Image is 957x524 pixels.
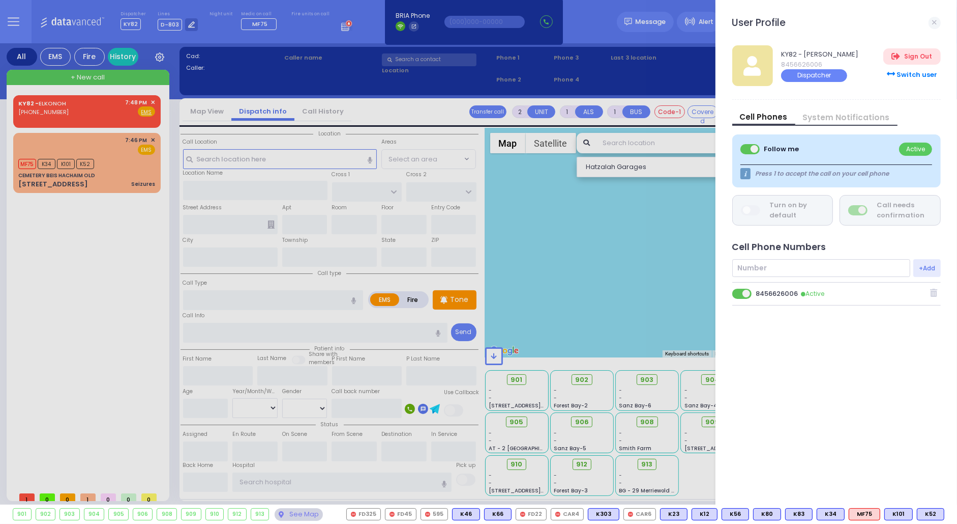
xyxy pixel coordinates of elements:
img: red-radio-icon.svg [628,512,633,517]
div: FD325 [346,508,381,520]
div: ALS [849,508,880,520]
div: K46 [452,508,480,520]
span: Press 1 to accept the call on your cell phone [756,169,889,178]
div: K83 [785,508,813,520]
div: MF75 [849,508,880,520]
div: K56 [722,508,749,520]
div: 908 [157,509,176,520]
div: 913 [251,509,269,520]
div: BLS [692,508,717,520]
input: Number [732,259,910,277]
a: Cell Phones [732,112,795,122]
div: Call needs confirmation [877,200,932,220]
div: BLS [588,508,619,520]
span: KY82 - [PERSON_NAME] [781,49,858,60]
div: 905 [109,509,128,520]
div: BLS [917,508,944,520]
div: BLS [785,508,813,520]
div: 902 [36,509,55,520]
div: BLS [817,508,845,520]
div: K23 [660,508,687,520]
div: FD22 [516,508,547,520]
a: KY82 - [PERSON_NAME] 8456626006 [781,49,858,69]
div: 912 [228,509,246,520]
div: K101 [884,508,913,520]
div: BLS [660,508,687,520]
img: red-radio-icon.svg [555,512,560,517]
img: red-radio-icon.svg [520,512,525,517]
div: K52 [917,508,944,520]
small: Active [801,289,825,298]
div: CAR4 [551,508,584,520]
div: FD45 [385,508,416,520]
div: BLS [753,508,781,520]
span: 8456626006 [781,60,858,70]
img: red-radio-icon.svg [351,512,356,517]
div: Turn on by default [769,200,819,220]
div: K80 [753,508,781,520]
a: System Notifications [795,112,898,123]
div: 903 [60,509,79,520]
img: red-radio-icon.svg [425,512,430,517]
button: +Add [913,259,941,277]
div: Dispatcher [781,69,847,82]
div: 8456626006 [756,289,825,299]
a: Sign Out [883,48,940,65]
div: See map [275,508,322,521]
div: BLS [452,508,480,520]
div: Switch user [883,66,940,83]
div: 906 [133,509,153,520]
div: BLS [484,508,512,520]
div: 595 [421,508,448,520]
div: 901 [13,509,31,520]
div: 904 [84,509,104,520]
div: 910 [206,509,224,520]
div: BLS [722,508,749,520]
div: BLS [884,508,913,520]
div: Follow me [764,144,799,154]
div: K66 [484,508,512,520]
div: K34 [817,508,845,520]
div: Active [899,143,932,156]
h3: User Profile [732,17,786,29]
img: red-radio-icon.svg [390,512,395,517]
div: K303 [588,508,619,520]
div: 909 [182,509,201,520]
h4: Cell Phone Numbers [732,242,826,253]
div: CAR6 [623,508,656,520]
div: K12 [692,508,717,520]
